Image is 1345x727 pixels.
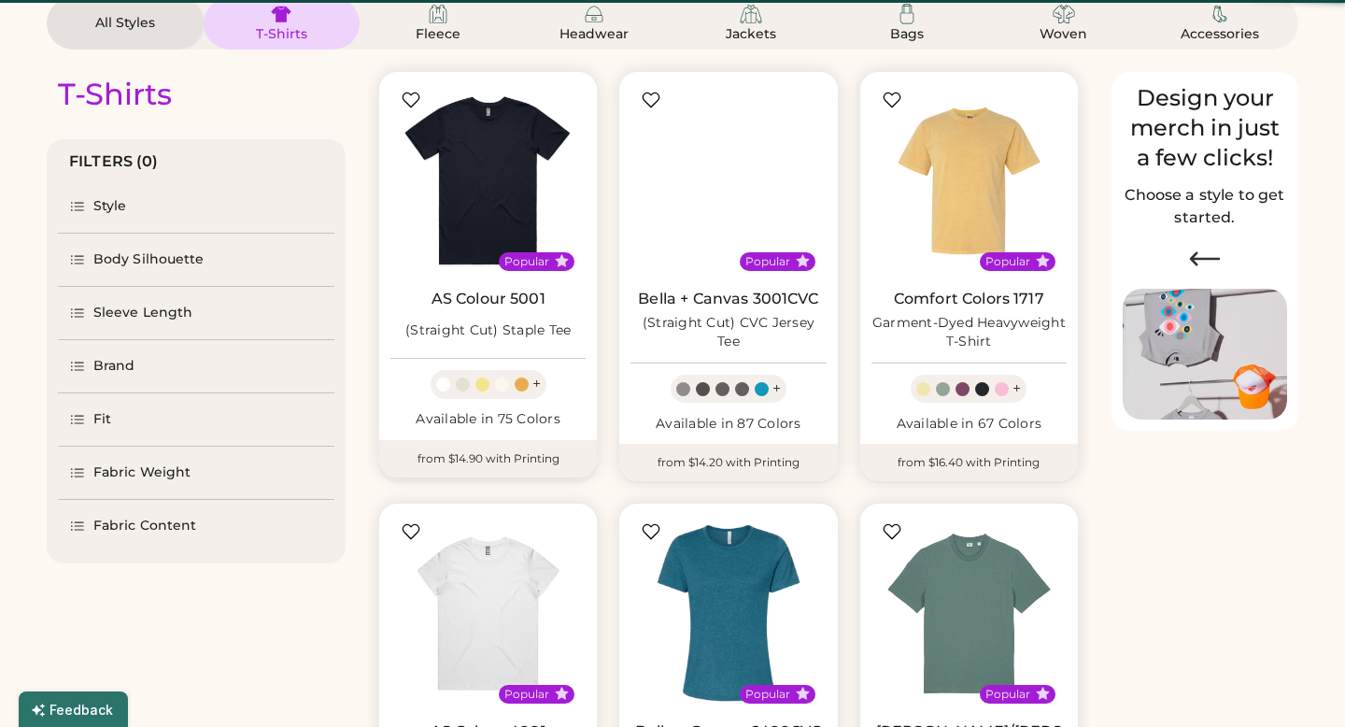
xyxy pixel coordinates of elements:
[796,254,810,268] button: Popular Style
[865,25,949,44] div: Bags
[1022,25,1106,44] div: Woven
[93,410,111,429] div: Fit
[93,357,135,376] div: Brand
[390,515,586,710] img: AS Colour 4001 (Contour Cut) Maple Tee
[1123,184,1287,229] h2: Choose a style to get started.
[772,378,781,399] div: +
[1012,378,1021,399] div: +
[745,687,790,702] div: Popular
[871,314,1067,351] div: Garment-Dyed Heavyweight T-Shirt
[985,687,1030,702] div: Popular
[427,3,449,25] img: Fleece Icon
[270,3,292,25] img: T-Shirts Icon
[619,444,837,481] div: from $14.20 with Printing
[630,415,826,434] div: Available in 87 Colors
[1178,25,1262,44] div: Accessories
[1123,289,1287,421] img: Image of Lisa Congdon Eye Print on T-Shirt and Hat
[239,25,323,44] div: T-Shirts
[390,410,586,429] div: Available in 75 Colors
[1036,254,1050,268] button: Popular Style
[58,76,172,113] div: T-Shirts
[504,254,549,269] div: Popular
[93,250,205,269] div: Body Silhouette
[83,14,167,33] div: All Styles
[396,25,480,44] div: Fleece
[93,463,191,482] div: Fabric Weight
[745,254,790,269] div: Popular
[93,197,127,216] div: Style
[93,517,196,535] div: Fabric Content
[709,25,793,44] div: Jackets
[69,150,159,173] div: FILTERS (0)
[405,321,571,340] div: (Straight Cut) Staple Tee
[871,515,1067,710] img: Stanley/Stella SATU001 Creator 2.0 Premium Tee
[630,314,826,351] div: (Straight Cut) CVC Jersey Tee
[390,83,586,278] img: AS Colour 5001 (Straight Cut) Staple Tee
[630,515,826,710] img: BELLA + CANVAS 6400CVC (Contour Cut) Relaxed Fit Heather CVC Tee
[1209,3,1231,25] img: Accessories Icon
[638,290,818,308] a: Bella + Canvas 3001CVC
[1123,83,1287,173] div: Design your merch in just a few clicks!
[630,83,826,278] img: BELLA + CANVAS 3001CVC (Straight Cut) CVC Jersey Tee
[871,83,1067,278] img: Comfort Colors 1717 Garment-Dyed Heavyweight T-Shirt
[740,3,762,25] img: Jackets Icon
[379,440,597,478] div: from $14.90 with Printing
[796,687,810,701] button: Popular Style
[552,25,636,44] div: Headwear
[896,3,918,25] img: Bags Icon
[1053,3,1075,25] img: Woven Icon
[583,3,605,25] img: Headwear Icon
[1036,687,1050,701] button: Popular Style
[555,254,569,268] button: Popular Style
[871,415,1067,434] div: Available in 67 Colors
[985,254,1030,269] div: Popular
[555,687,569,701] button: Popular Style
[93,304,192,322] div: Sleeve Length
[860,444,1078,481] div: from $16.40 with Printing
[532,374,541,394] div: +
[432,290,545,308] a: AS Colour 5001
[894,290,1044,308] a: Comfort Colors 1717
[504,687,549,702] div: Popular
